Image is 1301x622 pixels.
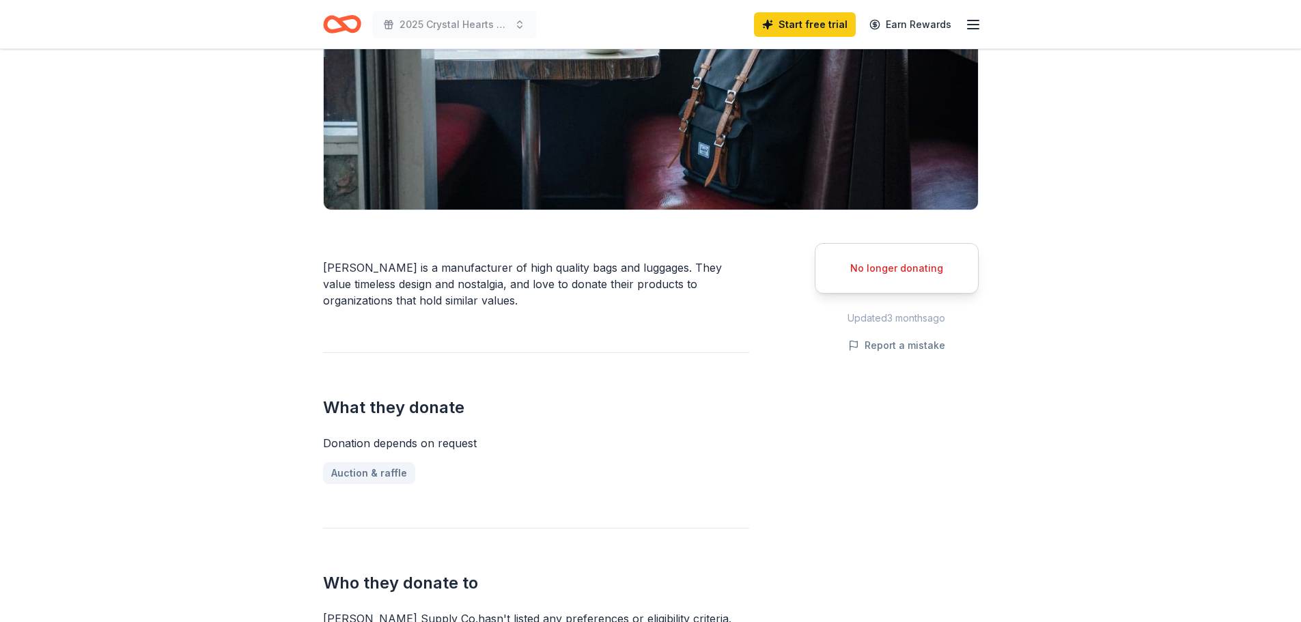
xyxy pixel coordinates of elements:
div: Updated 3 months ago [815,310,979,326]
div: Donation depends on request [323,435,749,451]
h2: What they donate [323,397,749,419]
button: 2025 Crystal Hearts Ball [372,11,536,38]
a: Start free trial [754,12,856,37]
a: Auction & raffle [323,462,415,484]
a: Earn Rewards [861,12,960,37]
span: 2025 Crystal Hearts Ball [400,16,509,33]
button: Report a mistake [848,337,945,354]
a: Home [323,8,361,40]
h2: Who they donate to [323,572,749,594]
div: [PERSON_NAME] is a manufacturer of high quality bags and luggages. They value timeless design and... [323,259,749,309]
div: No longer donating [832,260,962,277]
